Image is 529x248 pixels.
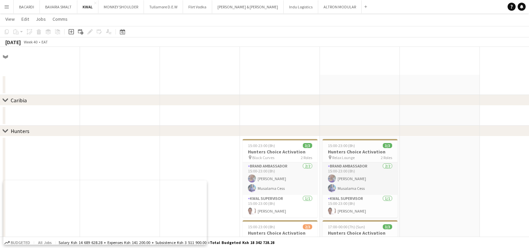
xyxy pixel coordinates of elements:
[301,155,312,160] span: 2 Roles
[40,0,77,13] button: BAVARIA SMALT
[11,240,30,245] span: Budgeted
[383,224,392,229] span: 3/3
[323,230,398,236] h3: Hunters Choice Activation
[381,236,392,241] span: 2 Roles
[11,128,29,134] div: Hunters
[243,149,318,155] h3: Hunters Choice Activation
[323,139,398,218] app-job-card: 15:00-23:00 (8h)3/3Hunters Choice Activation Relax Lounge2 RolesBrand Ambassador2/215:00-23:00 (8...
[243,195,318,218] app-card-role: KWAL SUPERVISOR1/115:00-23:00 (8h)[PERSON_NAME]
[183,0,212,13] button: Flirt Vodka
[332,236,369,241] span: [GEOGRAPHIC_DATA]
[212,0,284,13] button: [PERSON_NAME] & [PERSON_NAME]
[303,143,312,148] span: 3/3
[5,16,15,22] span: View
[252,236,283,241] span: Drips place lounge
[3,180,207,245] iframe: Popup CTA
[332,155,355,160] span: Relax Lounge
[14,0,40,13] button: BACARDI
[248,224,275,229] span: 15:00-23:00 (8h)
[98,0,144,13] button: MONKEY SHOULDER
[328,143,355,148] span: 15:00-23:00 (8h)
[3,15,17,23] a: View
[323,195,398,218] app-card-role: KWAL SUPERVISOR1/115:00-23:00 (8h)[PERSON_NAME]
[22,39,39,44] span: Week 40
[77,0,98,13] button: KWAL
[243,162,318,195] app-card-role: Brand Ambassador2/215:00-23:00 (8h)[PERSON_NAME]Musalama Cess
[248,143,275,148] span: 15:00-23:00 (8h)
[41,39,48,44] div: EAT
[318,0,362,13] button: ALTRON MODULAR
[328,224,365,229] span: 17:00-00:00 (7h) (Sun)
[144,0,183,13] button: Tullamore D.E.W
[33,15,49,23] a: Jobs
[210,240,274,245] span: Total Budgeted Ksh 18 342 728.28
[19,15,32,23] a: Edit
[243,139,318,218] app-job-card: 15:00-23:00 (8h)3/3Hunters Choice Activation Black Curves2 RolesBrand Ambassador2/215:00-23:00 (8...
[301,236,312,241] span: 2 Roles
[50,15,70,23] a: Comms
[303,224,312,229] span: 2/3
[11,97,27,104] div: Caribia
[383,143,392,148] span: 3/3
[323,149,398,155] h3: Hunters Choice Activation
[53,16,68,22] span: Comms
[284,0,318,13] button: Indu Logistics
[243,230,318,236] h3: Hunters Choice Activation
[381,155,392,160] span: 2 Roles
[252,155,274,160] span: Black Curves
[36,16,46,22] span: Jobs
[21,16,29,22] span: Edit
[323,162,398,195] app-card-role: Brand Ambassador2/215:00-23:00 (8h)[PERSON_NAME]Musalama Cess
[5,39,21,45] div: [DATE]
